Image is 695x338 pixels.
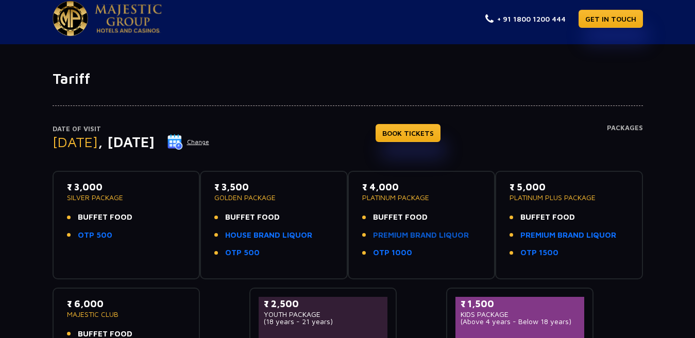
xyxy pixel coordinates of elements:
[520,211,575,223] span: BUFFET FOOD
[520,247,558,259] a: OTP 1500
[225,229,312,241] a: HOUSE BRAND LIQUOR
[53,124,210,134] p: Date of Visit
[78,211,132,223] span: BUFFET FOOD
[67,311,186,318] p: MAJESTIC CLUB
[461,297,580,311] p: ₹ 1,500
[362,194,481,201] p: PLATINUM PACKAGE
[510,180,629,194] p: ₹ 5,000
[53,70,643,87] h1: Tariff
[607,124,643,161] h4: Packages
[264,297,383,311] p: ₹ 2,500
[67,297,186,311] p: ₹ 6,000
[225,247,260,259] a: OTP 500
[53,1,88,36] img: Majestic Pride
[78,229,112,241] a: OTP 500
[98,133,155,150] span: , [DATE]
[214,180,333,194] p: ₹ 3,500
[264,318,383,325] p: (18 years - 21 years)
[376,124,440,142] a: BOOK TICKETS
[461,318,580,325] p: (Above 4 years - Below 18 years)
[461,311,580,318] p: KIDS PACKAGE
[95,4,162,33] img: Majestic Pride
[520,229,616,241] a: PREMIUM BRAND LIQUOR
[485,13,566,24] a: + 91 1800 1200 444
[264,311,383,318] p: YOUTH PACKAGE
[362,180,481,194] p: ₹ 4,000
[214,194,333,201] p: GOLDEN PACKAGE
[579,10,643,28] a: GET IN TOUCH
[67,194,186,201] p: SILVER PACKAGE
[373,211,428,223] span: BUFFET FOOD
[53,133,98,150] span: [DATE]
[225,211,280,223] span: BUFFET FOOD
[67,180,186,194] p: ₹ 3,000
[167,134,210,150] button: Change
[373,229,469,241] a: PREMIUM BRAND LIQUOR
[373,247,412,259] a: OTP 1000
[510,194,629,201] p: PLATINUM PLUS PACKAGE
